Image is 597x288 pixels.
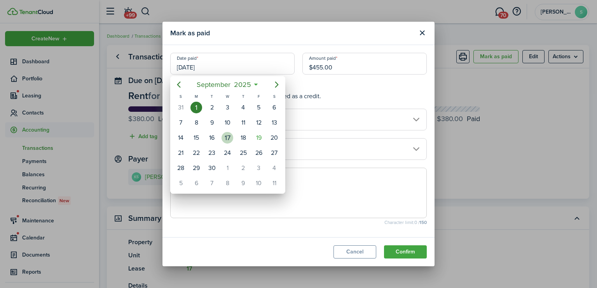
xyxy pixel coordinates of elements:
div: Wednesday, October 1, 2025 [222,162,233,174]
div: S [267,93,282,100]
div: Thursday, September 25, 2025 [237,147,249,159]
div: Tuesday, September 23, 2025 [206,147,218,159]
div: Monday, September 1, 2025 [190,102,202,113]
div: Friday, September 12, 2025 [253,117,265,128]
div: Friday, September 26, 2025 [253,147,265,159]
div: Tuesday, September 2, 2025 [206,102,218,113]
div: S [173,93,189,100]
div: Wednesday, September 10, 2025 [222,117,233,128]
div: T [204,93,220,100]
div: Thursday, September 11, 2025 [237,117,249,128]
div: Thursday, September 18, 2025 [237,132,249,144]
div: Sunday, September 21, 2025 [175,147,187,159]
mbsc-button: September2025 [192,78,256,92]
div: Saturday, September 20, 2025 [269,132,280,144]
div: Friday, October 10, 2025 [253,177,265,189]
div: Saturday, September 13, 2025 [269,117,280,128]
div: Tuesday, October 7, 2025 [206,177,218,189]
div: Monday, September 15, 2025 [190,132,202,144]
div: Wednesday, September 17, 2025 [222,132,233,144]
div: Monday, October 6, 2025 [190,177,202,189]
div: Saturday, October 4, 2025 [269,162,280,174]
span: September [195,78,232,92]
div: Thursday, September 4, 2025 [237,102,249,113]
div: Friday, September 5, 2025 [253,102,265,113]
div: Tuesday, September 16, 2025 [206,132,218,144]
div: Saturday, October 11, 2025 [269,177,280,189]
div: Thursday, October 2, 2025 [237,162,249,174]
div: Thursday, October 9, 2025 [237,177,249,189]
div: Monday, September 22, 2025 [190,147,202,159]
div: Sunday, September 7, 2025 [175,117,187,128]
span: 2025 [232,78,253,92]
div: Sunday, October 5, 2025 [175,177,187,189]
div: Wednesday, October 8, 2025 [222,177,233,189]
div: M [189,93,204,100]
div: T [236,93,251,100]
mbsc-button: Previous page [171,77,187,92]
div: Saturday, September 6, 2025 [269,102,280,113]
div: W [220,93,235,100]
div: Monday, September 8, 2025 [190,117,202,128]
div: Friday, October 3, 2025 [253,162,265,174]
div: Wednesday, September 24, 2025 [222,147,233,159]
div: Sunday, August 31, 2025 [175,102,187,113]
div: Tuesday, September 9, 2025 [206,117,218,128]
div: Sunday, September 28, 2025 [175,162,187,174]
div: Tuesday, September 30, 2025 [206,162,218,174]
div: Saturday, September 27, 2025 [269,147,280,159]
mbsc-button: Next page [269,77,285,92]
div: Wednesday, September 3, 2025 [222,102,233,113]
div: F [251,93,267,100]
div: Today, Friday, September 19, 2025 [253,132,265,144]
div: Monday, September 29, 2025 [190,162,202,174]
div: Sunday, September 14, 2025 [175,132,187,144]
